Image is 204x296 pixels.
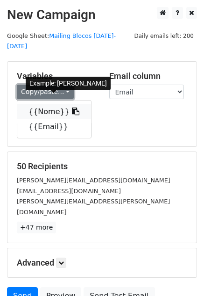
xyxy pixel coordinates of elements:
h5: Advanced [17,258,187,268]
a: {{Email}} [17,119,91,134]
a: +47 more [17,222,56,233]
small: [EMAIL_ADDRESS][DOMAIN_NAME] [17,188,121,195]
small: Google Sheet: [7,32,116,50]
small: [PERSON_NAME][EMAIL_ADDRESS][DOMAIN_NAME] [17,177,170,184]
a: Daily emails left: 200 [131,32,197,39]
a: {{Nome}} [17,104,91,119]
a: Mailing Blocos [DATE]-[DATE] [7,32,116,50]
span: Daily emails left: 200 [131,31,197,41]
h5: Email column [109,71,188,81]
div: Widget de chat [157,251,204,296]
a: Copy/paste... [17,85,74,99]
div: Example: [PERSON_NAME] [26,77,111,90]
iframe: Chat Widget [157,251,204,296]
small: [PERSON_NAME][EMAIL_ADDRESS][PERSON_NAME][DOMAIN_NAME] [17,198,170,216]
h2: New Campaign [7,7,197,23]
h5: Variables [17,71,95,81]
h5: 50 Recipients [17,161,187,172]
